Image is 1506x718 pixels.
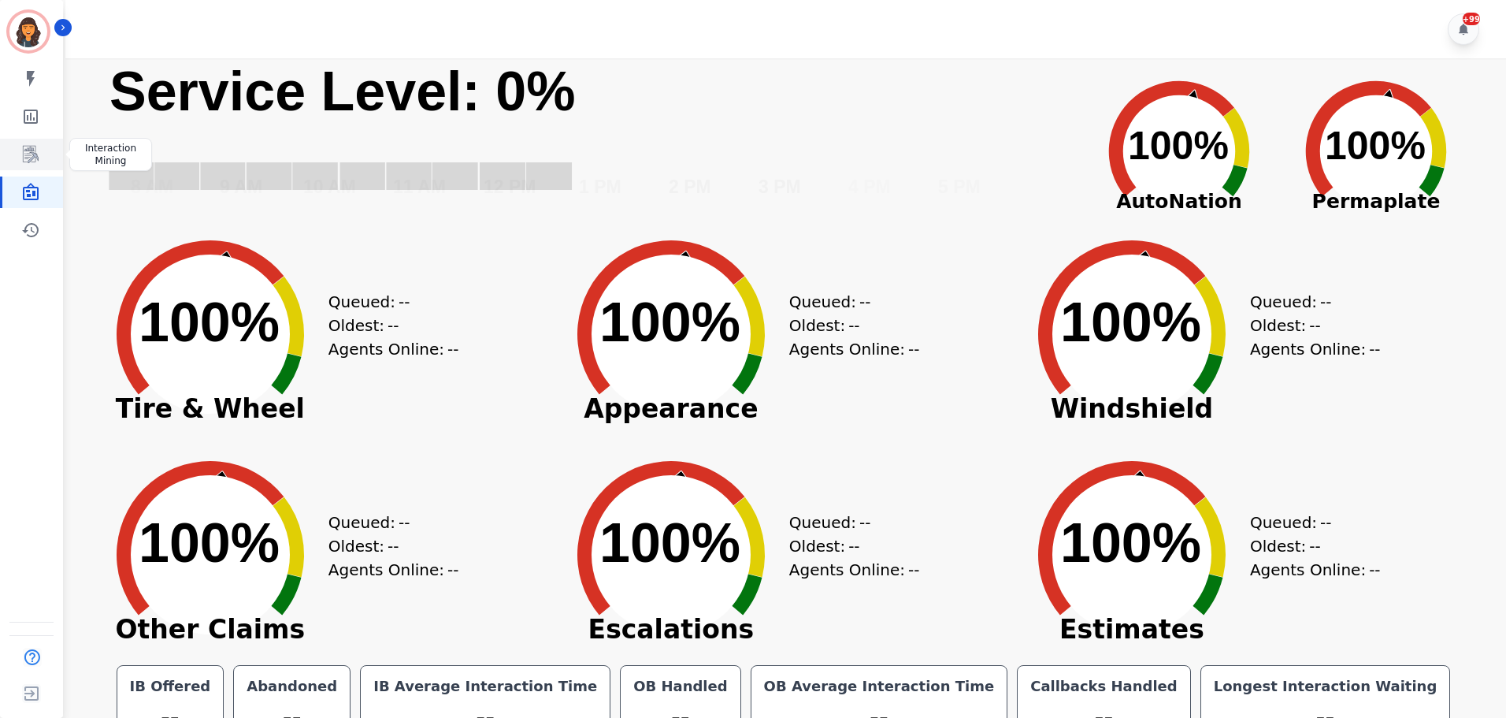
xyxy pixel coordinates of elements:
[1320,290,1331,314] span: --
[1250,314,1368,337] div: Oldest:
[789,314,907,337] div: Oldest:
[447,337,458,361] span: --
[761,675,998,698] div: OB Average Interaction Time
[127,675,214,698] div: IB Offered
[859,290,870,314] span: --
[399,511,410,534] span: --
[1060,512,1201,574] text: 100%
[1250,558,1384,582] div: Agents Online:
[1128,124,1229,168] text: 100%
[447,558,458,582] span: --
[1250,337,1384,361] div: Agents Online:
[1278,187,1474,217] span: Permaplate
[599,292,740,353] text: 100%
[848,534,859,558] span: --
[1211,675,1441,698] div: Longest Interaction Waiting
[131,177,173,197] text: 8 AM
[908,558,919,582] span: --
[220,177,262,197] text: 9 AM
[1309,534,1320,558] span: --
[1250,290,1368,314] div: Queued:
[1060,292,1201,353] text: 100%
[303,177,356,197] text: 10 AM
[908,337,919,361] span: --
[328,511,447,534] div: Queued:
[328,558,462,582] div: Agents Online:
[1027,675,1181,698] div: Callbacks Handled
[553,622,789,638] span: Escalations
[109,61,575,122] text: Service Level: 0%
[1320,511,1331,534] span: --
[789,511,907,534] div: Queued:
[484,177,536,197] text: 12 PM
[1081,187,1278,217] span: AutoNation
[328,290,447,314] div: Queued:
[789,534,907,558] div: Oldest:
[789,337,923,361] div: Agents Online:
[759,177,801,197] text: 3 PM
[1014,401,1250,417] span: Windshield
[1325,124,1426,168] text: 100%
[579,177,621,197] text: 1 PM
[92,401,328,417] span: Tire & Wheel
[388,534,399,558] span: --
[92,622,328,638] span: Other Claims
[393,177,446,197] text: 11 AM
[243,675,340,698] div: Abandoned
[1309,314,1320,337] span: --
[938,177,981,197] text: 5 PM
[388,314,399,337] span: --
[328,337,462,361] div: Agents Online:
[859,511,870,534] span: --
[848,314,859,337] span: --
[139,292,280,353] text: 100%
[1250,534,1368,558] div: Oldest:
[848,177,891,197] text: 4 PM
[789,558,923,582] div: Agents Online:
[1369,337,1380,361] span: --
[1463,13,1480,25] div: +99
[370,675,600,698] div: IB Average Interaction Time
[1369,558,1380,582] span: --
[108,58,1078,220] svg: Service Level: 0%
[599,512,740,574] text: 100%
[789,290,907,314] div: Queued:
[630,675,730,698] div: OB Handled
[553,401,789,417] span: Appearance
[669,177,711,197] text: 2 PM
[1014,622,1250,638] span: Estimates
[139,512,280,574] text: 100%
[399,290,410,314] span: --
[1250,511,1368,534] div: Queued:
[328,314,447,337] div: Oldest:
[9,13,47,50] img: Bordered avatar
[328,534,447,558] div: Oldest:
